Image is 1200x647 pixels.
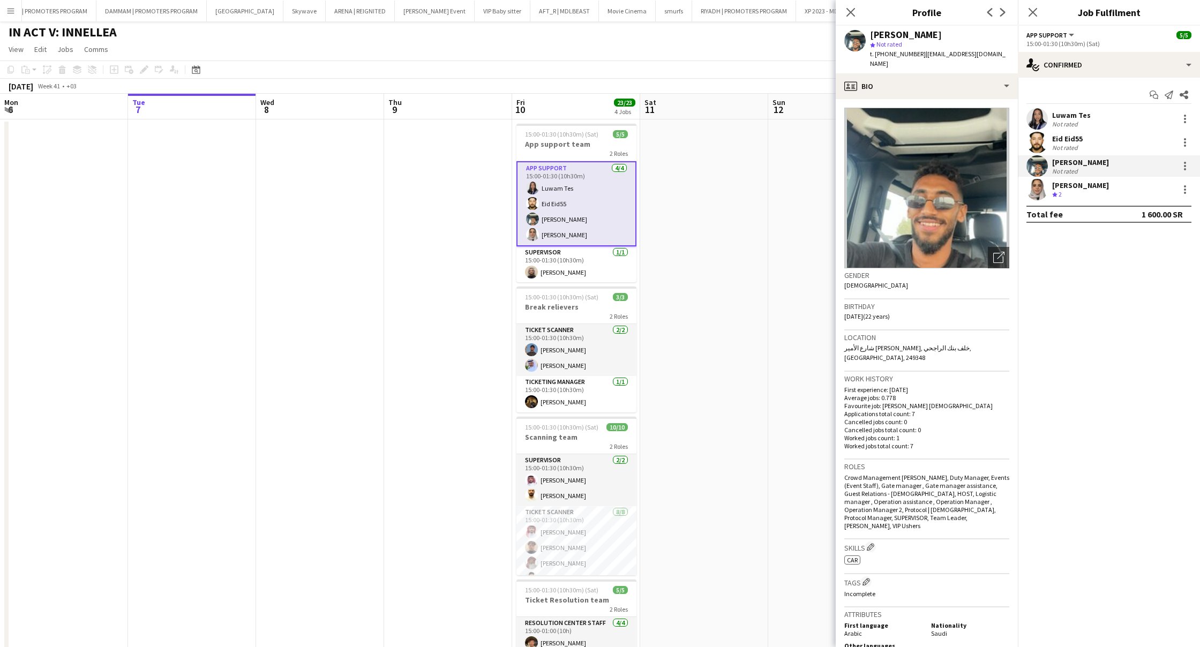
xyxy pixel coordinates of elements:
div: Not rated [1052,120,1080,128]
app-card-role: App support4/415:00-01:30 (10h30m)Luwam TesEid Eid55[PERSON_NAME][PERSON_NAME] [516,161,636,246]
span: 15:00-01:30 (10h30m) (Sat) [525,586,598,594]
span: Mon [4,97,18,107]
app-card-role: Ticketing Manager1/115:00-01:30 (10h30m)[PERSON_NAME] [516,376,636,412]
span: Car [847,556,858,564]
div: Luwam Tes [1052,110,1091,120]
div: Not rated [1052,167,1080,175]
p: Worked jobs total count: 7 [844,442,1009,450]
span: 9 [387,103,402,116]
span: Sun [772,97,785,107]
span: 2 Roles [610,442,628,450]
span: Thu [388,97,402,107]
div: [PERSON_NAME] [870,30,942,40]
app-card-role: SUPERVISOR1/115:00-01:30 (10h30m)[PERSON_NAME] [516,246,636,283]
h1: IN ACT V: INNELLEA [9,24,117,40]
span: Not rated [876,40,902,48]
p: Incomplete [844,590,1009,598]
button: Movie Cinema [599,1,656,21]
app-job-card: 15:00-01:30 (10h30m) (Sat)5/5App support team2 RolesApp support4/415:00-01:30 (10h30m)Luwam TesEi... [516,124,636,282]
p: Cancelled jobs total count: 0 [844,426,1009,434]
div: Total fee [1026,209,1063,220]
span: 10 [515,103,525,116]
a: Edit [30,42,51,56]
button: [PERSON_NAME] Event [395,1,475,21]
span: 12 [771,103,785,116]
span: Edit [34,44,47,54]
span: 15:00-01:30 (10h30m) (Sat) [525,423,598,431]
h3: Scanning team [516,432,636,442]
span: Wed [260,97,274,107]
div: Open photos pop-in [988,247,1009,268]
span: 5/5 [613,130,628,138]
span: 2 Roles [610,605,628,613]
div: 4 Jobs [614,108,635,116]
span: 5/5 [613,586,628,594]
span: 5/5 [1176,31,1191,39]
h5: First language [844,621,922,629]
span: Crowd Management [PERSON_NAME], Duty Manager, Events (Event Staff), Gate manager , Gate manager a... [844,473,1009,530]
span: | [EMAIL_ADDRESS][DOMAIN_NAME] [870,50,1006,67]
span: 11 [643,103,656,116]
button: AFT_R | MDLBEAST [530,1,599,21]
button: VIP Baby sitter [475,1,530,21]
div: Confirmed [1018,52,1200,78]
h3: Work history [844,374,1009,383]
div: [PERSON_NAME] [1052,180,1109,190]
app-job-card: 15:00-01:30 (10h30m) (Sat)3/3Break relievers2 RolesTicket Scanner2/215:00-01:30 (10h30m)[PERSON_N... [516,287,636,412]
span: 15:00-01:30 (10h30m) (Sat) [525,293,598,301]
h3: Gender [844,270,1009,280]
span: Arabic [844,629,862,637]
span: App support [1026,31,1067,39]
h3: Roles [844,462,1009,471]
h3: Job Fulfilment [1018,5,1200,19]
span: Week 41 [35,82,62,90]
a: Comms [80,42,112,56]
button: App support [1026,31,1076,39]
span: [DEMOGRAPHIC_DATA] [844,281,908,289]
h3: Attributes [844,610,1009,619]
button: XP 2023 - MDL Beast [796,1,867,21]
h3: Profile [836,5,1018,19]
h3: Location [844,333,1009,342]
h3: Tags [844,576,1009,588]
h3: Ticket Resolution team [516,595,636,605]
button: RIYADH | PROMOTERS PROGRAM [692,1,796,21]
h3: App support team [516,139,636,149]
span: 7 [131,103,145,116]
button: smurfs [656,1,692,21]
button: ARENA | REIGNITED [326,1,395,21]
span: Jobs [57,44,73,54]
div: [PERSON_NAME] [1052,157,1109,167]
p: Applications total count: 7 [844,410,1009,418]
button: Skywave [283,1,326,21]
span: Tue [132,97,145,107]
span: View [9,44,24,54]
span: 8 [259,103,274,116]
div: Not rated [1052,144,1080,152]
div: 15:00-01:30 (10h30m) (Sat)10/10Scanning team2 RolesSUPERVISOR2/215:00-01:30 (10h30m)[PERSON_NAME]... [516,417,636,575]
span: Saudi [931,629,947,637]
a: Jobs [53,42,78,56]
span: 2 Roles [610,312,628,320]
p: First experience: [DATE] [844,386,1009,394]
p: Worked jobs count: 1 [844,434,1009,442]
span: [DATE] (22 years) [844,312,890,320]
span: 2 Roles [610,149,628,157]
app-card-role: SUPERVISOR2/215:00-01:30 (10h30m)[PERSON_NAME][PERSON_NAME] [516,454,636,506]
h5: Nationality [931,621,1009,629]
span: 23/23 [614,99,635,107]
div: [DATE] [9,81,33,92]
h3: Birthday [844,302,1009,311]
span: 15:00-01:30 (10h30m) (Sat) [525,130,598,138]
p: Cancelled jobs count: 0 [844,418,1009,426]
div: 15:00-01:30 (10h30m) (Sat) [1026,40,1191,48]
span: Fri [516,97,525,107]
app-card-role: Ticket Scanner2/215:00-01:30 (10h30m)[PERSON_NAME][PERSON_NAME] [516,324,636,376]
span: شارع الأمير [PERSON_NAME], خلف بنك الراجحي, [GEOGRAPHIC_DATA], 249348 [844,344,971,362]
span: Comms [84,44,108,54]
a: View [4,42,28,56]
div: 1 600.00 SR [1142,209,1183,220]
span: 3/3 [613,293,628,301]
